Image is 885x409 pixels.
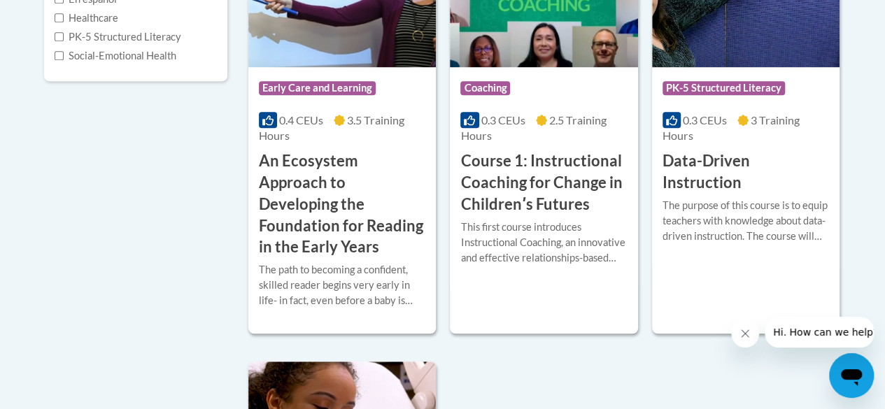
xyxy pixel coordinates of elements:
h3: Data-Driven Instruction [663,150,829,194]
iframe: Button to launch messaging window [829,353,874,398]
span: Hi. How can we help? [8,10,113,21]
h3: An Ecosystem Approach to Developing the Foundation for Reading in the Early Years [259,150,425,258]
label: PK-5 Structured Literacy [55,29,181,45]
h3: Course 1: Instructional Coaching for Change in Childrenʹs Futures [460,150,627,215]
span: 0.4 CEUs [279,113,323,127]
div: The purpose of this course is to equip teachers with knowledge about data-driven instruction. The... [663,198,829,244]
iframe: Message from company [765,317,874,347]
input: Checkbox for Options [55,13,64,22]
span: 0.3 CEUs [683,113,727,127]
span: Coaching [460,81,510,95]
input: Checkbox for Options [55,32,64,41]
input: Checkbox for Options [55,51,64,60]
div: This first course introduces Instructional Coaching, an innovative and effective relationships-ba... [460,220,627,266]
div: The path to becoming a confident, skilled reader begins very early in life- in fact, even before ... [259,262,425,308]
label: Social-Emotional Health [55,48,176,64]
span: 0.3 CEUs [481,113,525,127]
span: Early Care and Learning [259,81,376,95]
iframe: Close message [731,320,759,347]
span: PK-5 Structured Literacy [663,81,785,95]
label: Healthcare [55,10,118,26]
